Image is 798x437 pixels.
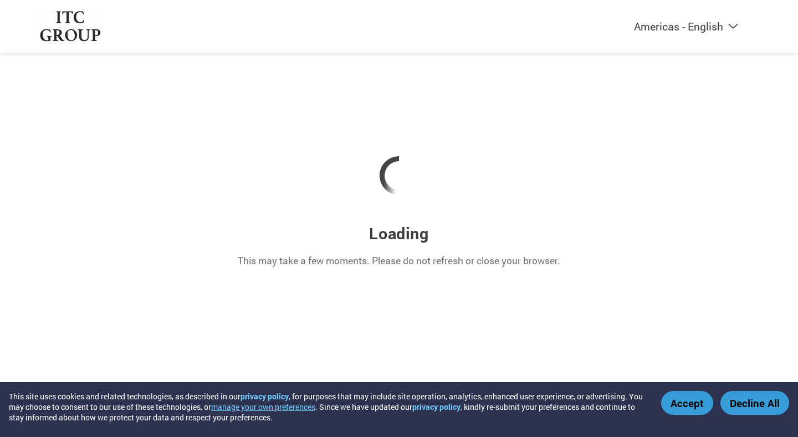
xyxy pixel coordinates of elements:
[9,391,645,423] div: This site uses cookies and related technologies, as described in our , for purposes that may incl...
[211,402,315,412] button: manage your own preferences
[369,223,428,244] h3: Loading
[238,254,560,268] p: This may take a few moments. Please do not refresh or close your browser.
[412,402,461,412] a: privacy policy
[241,391,289,402] a: privacy policy
[39,11,102,42] img: ITC Group
[720,391,789,415] button: Decline All
[661,391,713,415] button: Accept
